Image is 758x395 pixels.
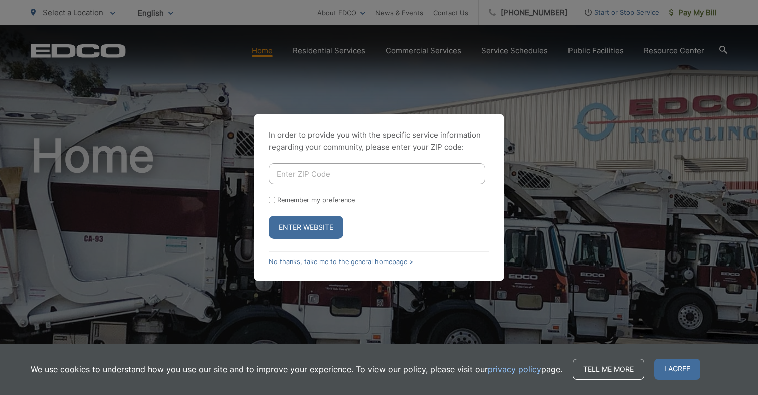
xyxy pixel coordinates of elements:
a: No thanks, take me to the general homepage > [269,258,413,266]
label: Remember my preference [277,196,355,204]
p: We use cookies to understand how you use our site and to improve your experience. To view our pol... [31,363,562,375]
p: In order to provide you with the specific service information regarding your community, please en... [269,129,489,153]
button: Enter Website [269,216,343,239]
a: Tell me more [573,359,644,380]
input: Enter ZIP Code [269,163,485,184]
a: privacy policy [488,363,541,375]
span: I agree [654,359,700,380]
